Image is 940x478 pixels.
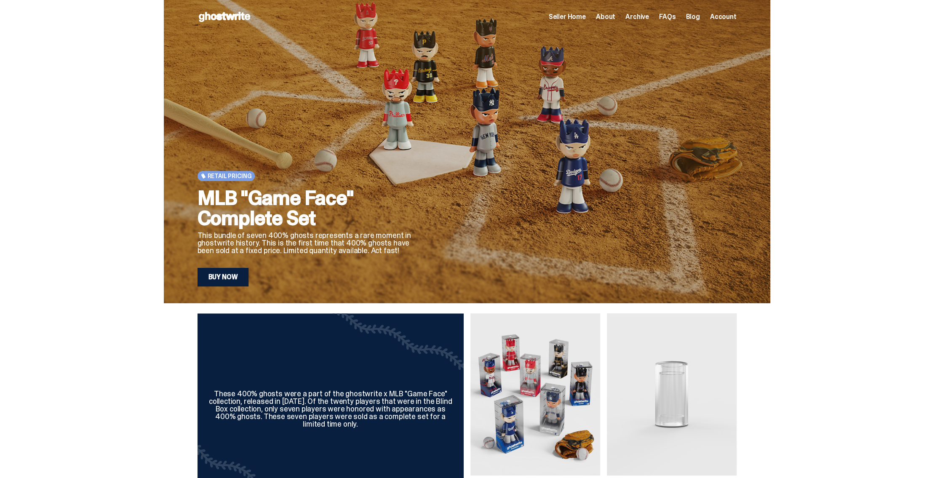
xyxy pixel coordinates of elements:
a: Archive [625,13,649,20]
a: Account [710,13,737,20]
div: These 400% ghosts were a part of the ghostwrite x MLB "Game Face" collection, released in [DATE].... [208,390,454,428]
a: FAQs [659,13,676,20]
a: Blog [686,13,700,20]
a: Buy Now [198,268,249,286]
img: Display Case for 100% ghosts [607,313,737,475]
a: About [596,13,615,20]
span: Retail Pricing [208,173,252,179]
h2: MLB "Game Face" Complete Set [198,188,417,228]
a: Seller Home [549,13,586,20]
img: Game Face (2025) [470,313,600,475]
p: This bundle of seven 400% ghosts represents a rare moment in ghostwrite history. This is the firs... [198,232,417,254]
